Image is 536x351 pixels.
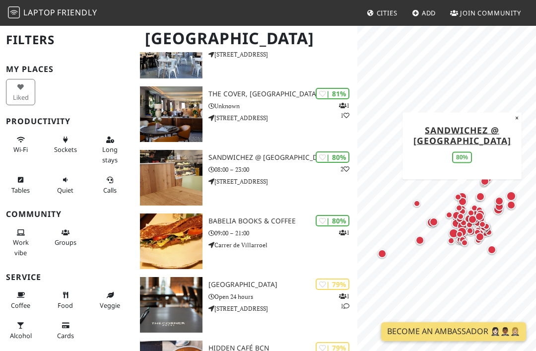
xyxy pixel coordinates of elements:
[208,304,357,313] p: [STREET_ADDRESS]
[102,145,118,164] span: Long stays
[489,191,509,211] div: Map marker
[54,145,77,154] span: Power sockets
[470,187,490,207] div: Map marker
[57,331,74,340] span: Credit cards
[450,230,470,250] div: Map marker
[13,145,28,154] span: Stable Wi-Fi
[11,186,30,195] span: Work-friendly tables
[316,279,349,290] div: | 79%
[377,8,398,17] span: Cities
[455,233,474,253] div: Map marker
[372,244,392,264] div: Map marker
[469,207,489,226] div: Map marker
[447,206,467,225] div: Map marker
[482,240,502,260] div: Map marker
[140,277,202,333] img: The Corner Hotel
[134,277,357,333] a: The Corner Hotel | 79% 11 [GEOGRAPHIC_DATA] Open 24 hours [STREET_ADDRESS]
[465,198,484,218] div: Map marker
[452,151,472,163] div: 80%
[208,113,357,123] p: [STREET_ADDRESS]
[6,224,35,261] button: Work vibe
[461,203,481,223] div: Map marker
[441,231,461,251] div: Map marker
[448,187,468,207] div: Map marker
[463,210,482,229] div: Map marker
[452,231,472,251] div: Map marker
[453,230,472,250] div: Map marker
[208,101,357,111] p: Unknown
[10,331,32,340] span: Alcohol
[6,172,35,198] button: Tables
[444,223,464,243] div: Map marker
[501,195,521,215] div: Map marker
[469,200,489,220] div: Map marker
[460,8,521,17] span: Join Community
[51,287,80,313] button: Food
[57,7,97,18] span: Friendly
[95,132,125,168] button: Long stays
[134,150,357,206] a: SandwiChez @ Torrent de les Flors | 80% 2 SandwiChez @ [GEOGRAPHIC_DATA] 08:00 – 23:00 [STREET_AD...
[103,186,117,195] span: Video/audio calls
[208,177,357,186] p: [STREET_ADDRESS]
[489,197,509,216] div: Map marker
[6,317,35,344] button: Alcohol
[422,8,436,17] span: Add
[51,224,80,251] button: Groups
[316,88,349,99] div: | 81%
[208,228,357,238] p: 09:00 – 21:00
[134,86,357,142] a: The Cover, Barcelona | 81% 11 The Cover, [GEOGRAPHIC_DATA] Unknown [STREET_ADDRESS]
[339,228,349,237] p: 1
[424,212,444,232] div: Map marker
[446,213,466,233] div: Map marker
[446,4,525,22] a: Join Community
[408,4,440,22] a: Add
[140,213,202,269] img: Babelia Books & Coffee
[100,301,120,310] span: Veggie
[95,172,125,198] button: Calls
[451,207,470,226] div: Map marker
[450,224,469,244] div: Map marker
[57,186,73,195] span: Quiet
[469,230,488,250] div: Map marker
[6,132,35,158] button: Wi-Fi
[6,287,35,313] button: Coffee
[51,132,80,158] button: Sockets
[208,153,357,162] h3: SandwiChez @ [GEOGRAPHIC_DATA]
[6,25,128,55] h2: Filters
[23,7,56,18] span: Laptop
[470,227,490,247] div: Map marker
[410,230,430,250] div: Map marker
[413,124,511,146] a: SandwiChez @ [GEOGRAPHIC_DATA]
[422,212,442,232] div: Map marker
[58,301,73,310] span: Food
[474,173,494,193] div: Map marker
[407,194,427,213] div: Map marker
[439,205,459,225] div: Map marker
[140,150,202,206] img: SandwiChez @ Torrent de les Flors
[501,186,521,206] div: Map marker
[339,101,349,120] p: 1 1
[472,214,492,234] div: Map marker
[339,291,349,310] p: 1 1
[208,217,357,225] h3: Babelia Books & Coffee
[13,238,29,257] span: People working
[488,200,508,219] div: Map marker
[512,112,522,123] button: Close popup
[8,6,20,18] img: LaptopFriendly
[208,165,357,174] p: 08:00 – 23:00
[55,238,76,247] span: Group tables
[452,222,472,242] div: Map marker
[95,287,125,313] button: Veggie
[11,301,30,310] span: Coffee
[363,4,402,22] a: Cities
[137,25,355,52] h1: [GEOGRAPHIC_DATA]
[316,215,349,226] div: | 80%
[208,292,357,301] p: Open 24 hours
[316,151,349,163] div: | 80%
[475,171,495,191] div: Map marker
[51,172,80,198] button: Quiet
[134,213,357,269] a: Babelia Books & Coffee | 80% 1 Babelia Books & Coffee 09:00 – 21:00 Carrer de Villarroel
[470,204,490,224] div: Map marker
[6,273,128,282] h3: Service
